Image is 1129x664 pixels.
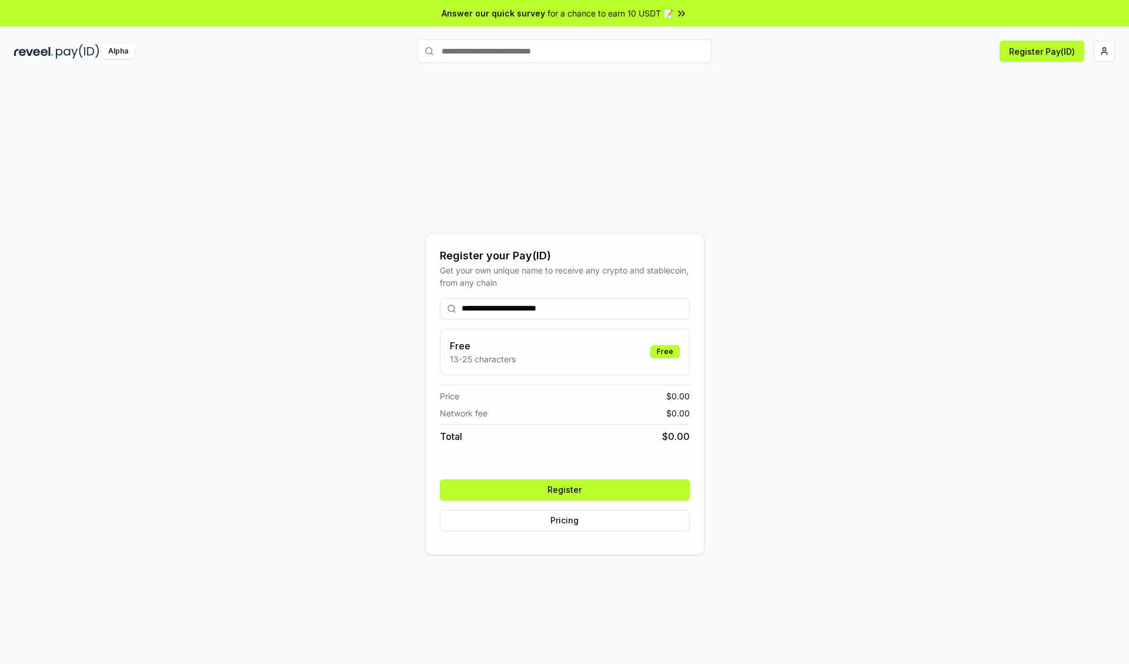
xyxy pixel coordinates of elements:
[440,429,462,443] span: Total
[102,44,135,59] div: Alpha
[440,479,690,500] button: Register
[440,264,690,289] div: Get your own unique name to receive any crypto and stablecoin, from any chain
[440,390,459,402] span: Price
[442,7,545,19] span: Answer our quick survey
[650,345,680,358] div: Free
[450,353,516,365] p: 13-25 characters
[440,510,690,531] button: Pricing
[14,44,54,59] img: reveel_dark
[662,429,690,443] span: $ 0.00
[547,7,673,19] span: for a chance to earn 10 USDT 📝
[56,44,99,59] img: pay_id
[450,339,516,353] h3: Free
[1000,41,1084,62] button: Register Pay(ID)
[666,407,690,419] span: $ 0.00
[440,407,487,419] span: Network fee
[440,248,690,264] div: Register your Pay(ID)
[666,390,690,402] span: $ 0.00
